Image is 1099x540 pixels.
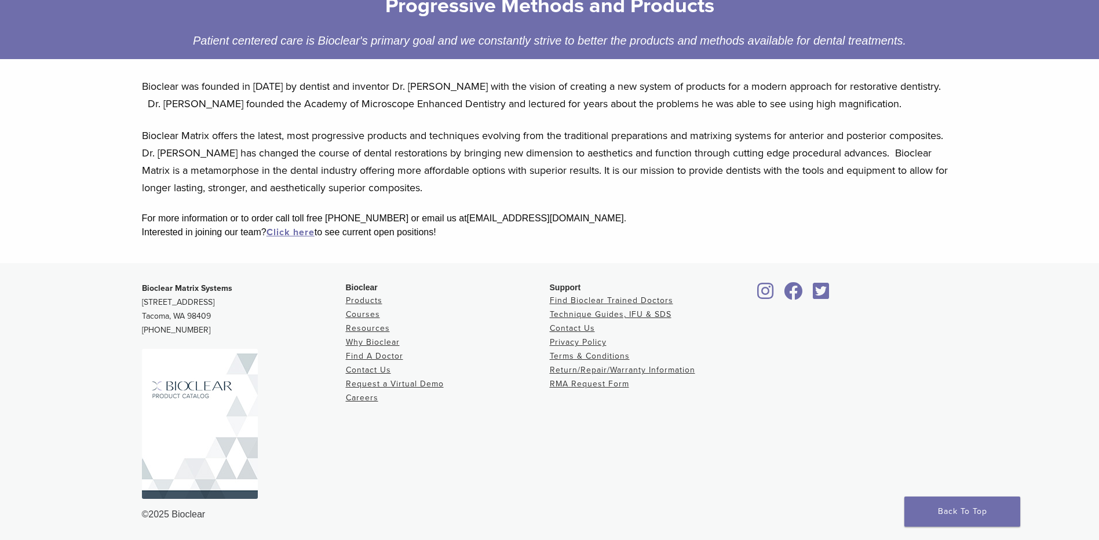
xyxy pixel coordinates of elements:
p: [STREET_ADDRESS] Tacoma, WA 98409 [PHONE_NUMBER] [142,282,346,337]
a: Careers [346,393,378,403]
a: Terms & Conditions [550,351,630,361]
a: Bioclear [809,289,834,301]
a: Back To Top [904,497,1020,527]
p: Bioclear was founded in [DATE] by dentist and inventor Dr. [PERSON_NAME] with the vision of creat... [142,78,958,112]
a: Privacy Policy [550,337,607,347]
a: Request a Virtual Demo [346,379,444,389]
div: Interested in joining our team? to see current open positions! [142,225,958,239]
a: Find Bioclear Trained Doctors [550,295,673,305]
a: Why Bioclear [346,337,400,347]
a: Technique Guides, IFU & SDS [550,309,671,319]
div: Patient centered care is Bioclear's primary goal and we constantly strive to better the products ... [183,31,916,50]
div: ©2025 Bioclear [142,508,958,521]
a: Courses [346,309,380,319]
p: Bioclear Matrix offers the latest, most progressive products and techniques evolving from the tra... [142,127,958,196]
a: Resources [346,323,390,333]
a: Contact Us [346,365,391,375]
div: For more information or to order call toll free [PHONE_NUMBER] or email us at [EMAIL_ADDRESS][DOM... [142,211,958,225]
a: Return/Repair/Warranty Information [550,365,695,375]
a: Click here [266,227,315,238]
a: Products [346,295,382,305]
span: Support [550,283,581,292]
a: Find A Doctor [346,351,403,361]
a: Contact Us [550,323,595,333]
span: Bioclear [346,283,378,292]
a: RMA Request Form [550,379,629,389]
a: Bioclear [754,289,778,301]
img: Bioclear [142,349,258,499]
strong: Bioclear Matrix Systems [142,283,232,293]
a: Bioclear [780,289,807,301]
